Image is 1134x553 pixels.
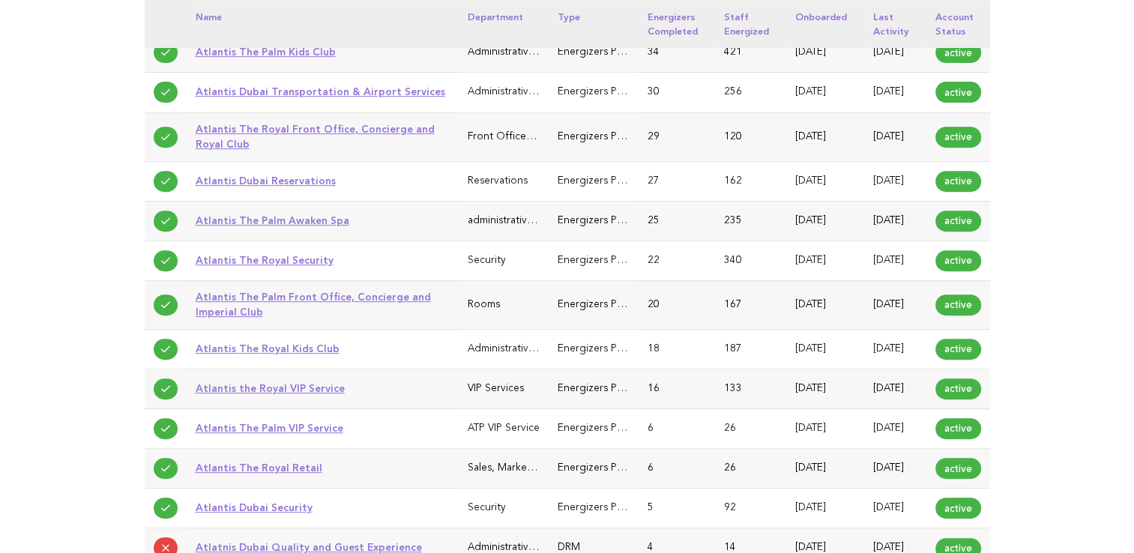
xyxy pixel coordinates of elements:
[715,330,786,369] td: 187
[558,47,661,57] span: Energizers Participant
[558,176,661,186] span: Energizers Participant
[639,449,715,489] td: 6
[786,449,864,489] td: [DATE]
[786,73,864,112] td: [DATE]
[786,161,864,201] td: [DATE]
[935,458,981,479] span: active
[558,87,661,97] span: Energizers Participant
[786,409,864,449] td: [DATE]
[639,73,715,112] td: 30
[864,73,926,112] td: [DATE]
[715,201,786,241] td: 235
[864,161,926,201] td: [DATE]
[468,463,705,473] span: Sales, Marketing, Catering & Convention Services
[558,344,661,354] span: Energizers Participant
[935,294,981,315] span: active
[468,132,657,142] span: Front Office, Concierge and Royal Club
[468,256,506,265] span: Security
[786,489,864,528] td: [DATE]
[558,216,661,226] span: Energizers Participant
[468,216,714,226] span: administrative-general-executive-office-hr-it-finance
[196,422,343,434] a: Atlantis The Palm VIP Service
[639,330,715,369] td: 18
[468,87,746,97] span: Administrative & General (Executive Office, HR, IT, Finance)
[786,369,864,409] td: [DATE]
[864,369,926,409] td: [DATE]
[864,449,926,489] td: [DATE]
[196,382,345,394] a: Atlantis the Royal VIP Service
[196,254,334,266] a: Atlantis The Royal Security
[864,33,926,73] td: [DATE]
[468,300,500,309] span: Rooms
[558,256,661,265] span: Energizers Participant
[639,33,715,73] td: 34
[786,330,864,369] td: [DATE]
[639,489,715,528] td: 5
[468,423,540,433] span: ATP VIP Service
[715,489,786,528] td: 92
[864,280,926,329] td: [DATE]
[639,161,715,201] td: 27
[935,171,981,192] span: active
[935,211,981,232] span: active
[935,339,981,360] span: active
[558,300,661,309] span: Energizers Participant
[468,344,746,354] span: Administrative & General (Executive Office, HR, IT, Finance)
[935,127,981,148] span: active
[786,201,864,241] td: [DATE]
[786,280,864,329] td: [DATE]
[935,250,981,271] span: active
[639,409,715,449] td: 6
[715,241,786,280] td: 340
[196,291,431,318] a: Atlantis The Palm Front Office, Concierge and Imperial Club
[558,543,580,552] span: DRM
[935,498,981,519] span: active
[639,280,715,329] td: 20
[786,33,864,73] td: [DATE]
[196,462,322,474] a: Atlantis The Royal Retail
[864,330,926,369] td: [DATE]
[715,280,786,329] td: 167
[558,384,661,393] span: Energizers Participant
[468,47,746,57] span: Administrative & General (Executive Office, HR, IT, Finance)
[864,241,926,280] td: [DATE]
[558,503,661,513] span: Energizers Participant
[935,418,981,439] span: active
[468,384,524,393] span: VIP Services
[196,123,435,150] a: Atlantis The Royal Front Office, Concierge and Royal Club
[196,541,422,553] a: Atlatnis Dubai Quality and Guest Experience
[196,501,313,513] a: Atlantis Dubai Security
[935,378,981,399] span: active
[196,175,336,187] a: Atlantis Dubai Reservations
[864,112,926,161] td: [DATE]
[715,161,786,201] td: 162
[864,489,926,528] td: [DATE]
[468,503,506,513] span: Security
[786,241,864,280] td: [DATE]
[864,201,926,241] td: [DATE]
[935,42,981,63] span: active
[196,342,340,354] a: Atlantis The Royal Kids Club
[196,214,349,226] a: Atlantis The Palm Awaken Spa
[715,409,786,449] td: 26
[468,176,528,186] span: Reservations
[196,85,445,97] a: Atlantis Dubai Transportation & Airport Services
[715,33,786,73] td: 421
[639,201,715,241] td: 25
[196,46,336,58] a: Atlantis The Palm Kids Club
[715,449,786,489] td: 26
[786,112,864,161] td: [DATE]
[639,112,715,161] td: 29
[715,112,786,161] td: 120
[639,369,715,409] td: 16
[468,543,746,552] span: Administrative & General (Executive Office, HR, IT, Finance)
[864,409,926,449] td: [DATE]
[558,423,661,433] span: Energizers Participant
[715,73,786,112] td: 256
[558,132,661,142] span: Energizers Participant
[558,463,661,473] span: Energizers Participant
[935,82,981,103] span: active
[639,241,715,280] td: 22
[715,369,786,409] td: 133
